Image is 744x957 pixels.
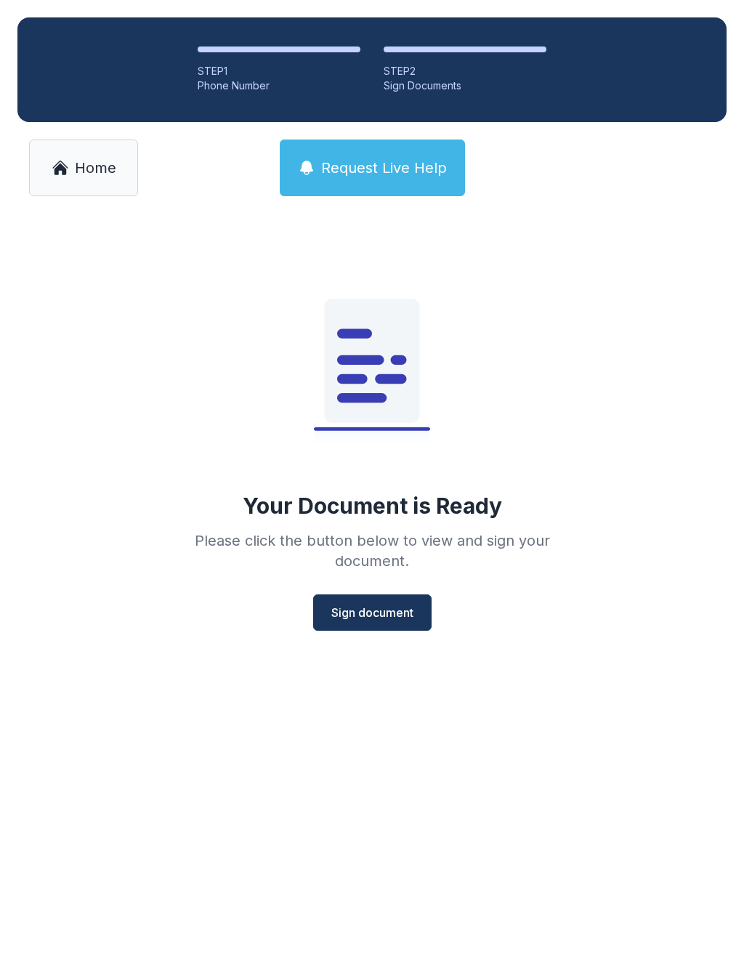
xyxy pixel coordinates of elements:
[384,64,546,78] div: STEP 2
[198,78,360,93] div: Phone Number
[198,64,360,78] div: STEP 1
[163,530,581,571] div: Please click the button below to view and sign your document.
[331,604,413,621] span: Sign document
[321,158,447,178] span: Request Live Help
[75,158,116,178] span: Home
[243,493,502,519] div: Your Document is Ready
[384,78,546,93] div: Sign Documents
